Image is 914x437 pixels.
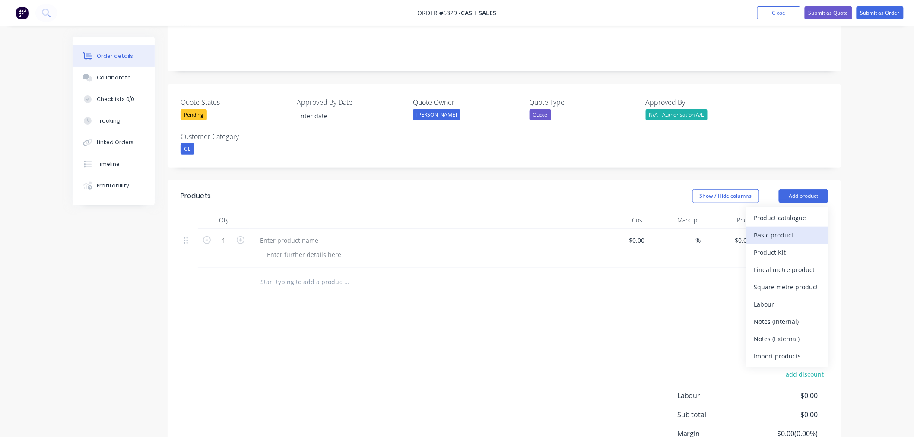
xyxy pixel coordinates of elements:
[696,235,701,245] span: %
[16,6,29,19] img: Factory
[677,390,754,401] span: Labour
[73,89,155,110] button: Checklists 0/0
[754,229,821,241] div: Basic product
[692,189,759,203] button: Show / Hide columns
[754,350,821,362] div: Import products
[181,191,211,201] div: Products
[754,332,821,345] div: Notes (External)
[413,97,521,108] label: Quote Owner
[646,97,754,108] label: Approved By
[646,109,708,120] div: N/A - Authorisation A/L
[97,160,120,168] div: Timeline
[677,409,754,420] span: Sub total
[73,175,155,196] button: Profitability
[73,45,155,67] button: Order details
[198,212,250,229] div: Qty
[97,182,129,190] div: Profitability
[701,212,754,229] div: Price
[413,109,460,120] div: [PERSON_NAME]
[181,109,207,120] div: Pending
[595,212,648,229] div: Cost
[418,9,461,17] span: Order #6329 -
[530,109,551,120] div: Quote
[461,9,497,17] a: Cash Sales
[73,110,155,132] button: Tracking
[779,189,828,203] button: Add product
[648,212,701,229] div: Markup
[291,110,399,123] input: Enter date
[181,20,828,28] div: Notes
[754,246,821,259] div: Product Kit
[73,153,155,175] button: Timeline
[530,97,638,108] label: Quote Type
[781,368,828,380] button: add discount
[754,263,821,276] div: Lineal metre product
[73,67,155,89] button: Collaborate
[754,409,818,420] span: $0.00
[297,97,405,108] label: Approved By Date
[754,390,818,401] span: $0.00
[260,273,433,291] input: Start typing to add a product...
[754,315,821,328] div: Notes (Internal)
[97,95,135,103] div: Checklists 0/0
[805,6,852,19] button: Submit as Quote
[181,97,289,108] label: Quote Status
[857,6,904,19] button: Submit as Order
[754,298,821,310] div: Labour
[754,212,821,224] div: Product catalogue
[97,139,134,146] div: Linked Orders
[97,74,131,82] div: Collaborate
[757,6,800,19] button: Close
[73,132,155,153] button: Linked Orders
[97,52,133,60] div: Order details
[754,281,821,293] div: Square metre product
[181,143,194,155] div: GE
[181,131,289,142] label: Customer Category
[97,117,121,125] div: Tracking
